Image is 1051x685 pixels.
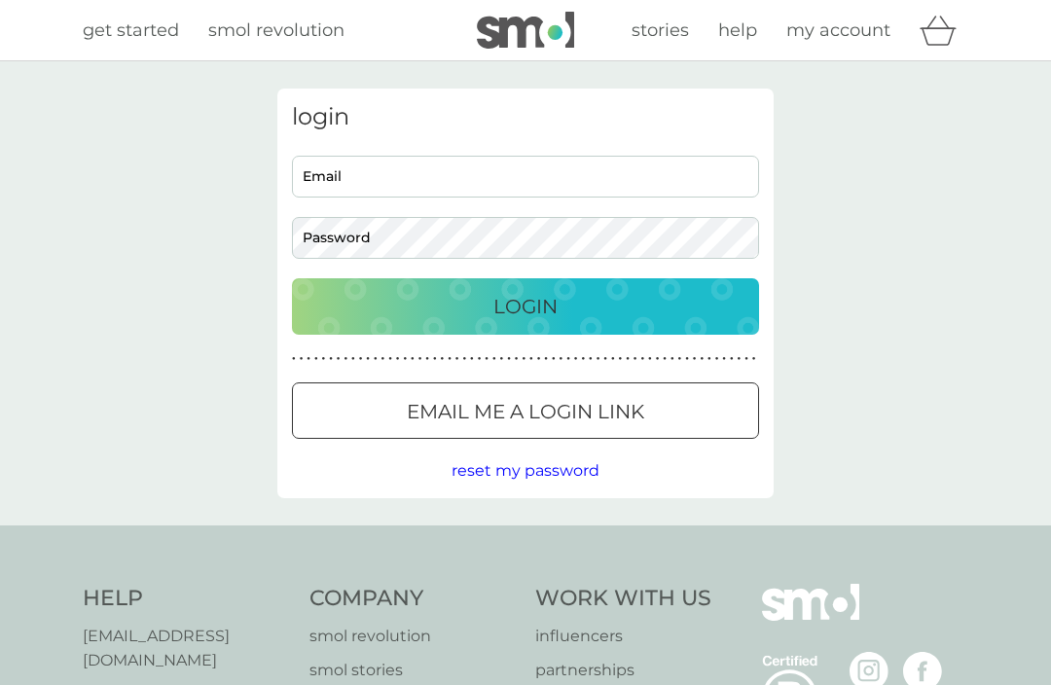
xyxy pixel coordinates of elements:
span: reset my password [452,461,599,480]
p: ● [722,354,726,364]
p: ● [648,354,652,364]
p: ● [433,354,437,364]
a: influencers [535,624,711,649]
p: ● [411,354,415,364]
button: Login [292,278,759,335]
a: partnerships [535,658,711,683]
p: ● [685,354,689,364]
a: smol revolution [208,17,344,45]
p: ● [656,354,660,364]
a: stories [632,17,689,45]
a: [EMAIL_ADDRESS][DOMAIN_NAME] [83,624,290,673]
p: ● [507,354,511,364]
p: ● [634,354,637,364]
p: ● [752,354,756,364]
p: ● [388,354,392,364]
p: ● [455,354,459,364]
p: ● [441,354,445,364]
img: smol [762,584,859,650]
p: ● [589,354,593,364]
a: get started [83,17,179,45]
p: ● [537,354,541,364]
p: ● [611,354,615,364]
button: Email me a login link [292,382,759,439]
span: stories [632,19,689,41]
p: ● [462,354,466,364]
h4: Help [83,584,290,614]
p: ● [470,354,474,364]
p: ● [744,354,748,364]
p: ● [359,354,363,364]
p: ● [329,354,333,364]
p: ● [418,354,422,364]
p: ● [344,354,347,364]
p: ● [448,354,452,364]
p: ● [700,354,704,364]
a: smol revolution [309,624,517,649]
p: ● [544,354,548,364]
p: ● [485,354,489,364]
p: ● [522,354,525,364]
p: ● [403,354,407,364]
div: basket [920,11,968,50]
p: ● [515,354,519,364]
a: help [718,17,757,45]
p: ● [626,354,630,364]
p: ● [581,354,585,364]
p: ● [663,354,667,364]
p: ● [500,354,504,364]
h4: Company [309,584,517,614]
p: ● [292,354,296,364]
p: Email me a login link [407,396,644,427]
p: ● [693,354,697,364]
p: ● [552,354,556,364]
p: ● [707,354,711,364]
p: ● [529,354,533,364]
button: reset my password [452,458,599,484]
p: ● [351,354,355,364]
p: ● [425,354,429,364]
p: ● [597,354,600,364]
p: ● [492,354,496,364]
span: help [718,19,757,41]
p: ● [300,354,304,364]
span: get started [83,19,179,41]
p: ● [715,354,719,364]
p: ● [640,354,644,364]
p: ● [574,354,578,364]
p: ● [381,354,385,364]
p: ● [307,354,310,364]
p: ● [396,354,400,364]
p: ● [678,354,682,364]
p: ● [730,354,734,364]
p: ● [374,354,378,364]
p: ● [738,354,742,364]
span: my account [786,19,890,41]
h4: Work With Us [535,584,711,614]
img: smol [477,12,574,49]
p: ● [566,354,570,364]
a: my account [786,17,890,45]
a: smol stories [309,658,517,683]
p: ● [478,354,482,364]
span: smol revolution [208,19,344,41]
p: ● [670,354,674,364]
p: ● [337,354,341,364]
p: ● [314,354,318,364]
p: ● [560,354,563,364]
p: ● [322,354,326,364]
p: ● [366,354,370,364]
p: ● [603,354,607,364]
p: ● [619,354,623,364]
h3: login [292,103,759,131]
p: Login [493,291,558,322]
